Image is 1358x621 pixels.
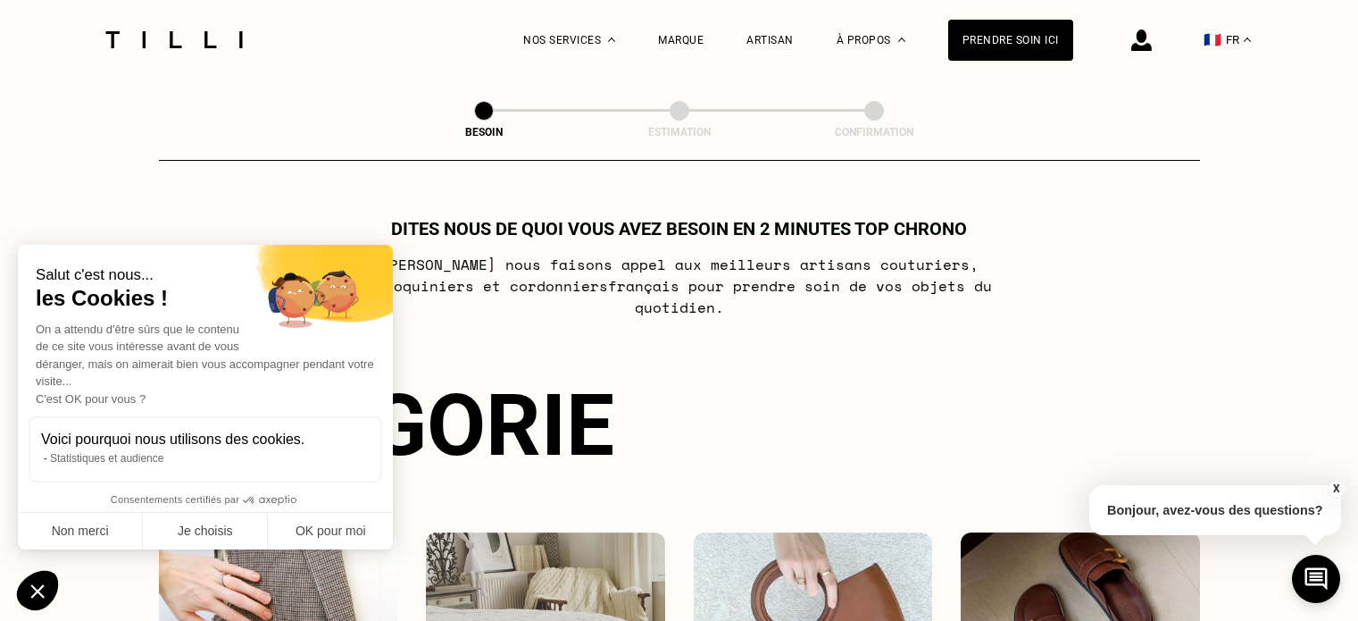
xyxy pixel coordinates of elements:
div: Estimation [590,126,769,138]
button: X [1327,479,1345,499]
p: [PERSON_NAME] nous faisons appel aux meilleurs artisans couturiers , maroquiniers et cordonniers ... [325,254,1033,318]
a: Artisan [746,34,794,46]
img: Logo du service de couturière Tilli [99,31,249,48]
img: Menu déroulant à propos [898,38,905,42]
a: Prendre soin ici [948,20,1073,61]
div: Confirmation [785,126,963,138]
h1: Dites nous de quoi vous avez besoin en 2 minutes top chrono [391,218,967,239]
img: Menu déroulant [608,38,615,42]
a: Marque [658,34,704,46]
div: Besoin [395,126,573,138]
div: Catégorie [159,375,1200,475]
img: menu déroulant [1244,38,1251,42]
p: Bonjour, avez-vous des questions? [1089,485,1341,535]
img: icône connexion [1131,29,1152,51]
span: 🇫🇷 [1204,31,1221,48]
